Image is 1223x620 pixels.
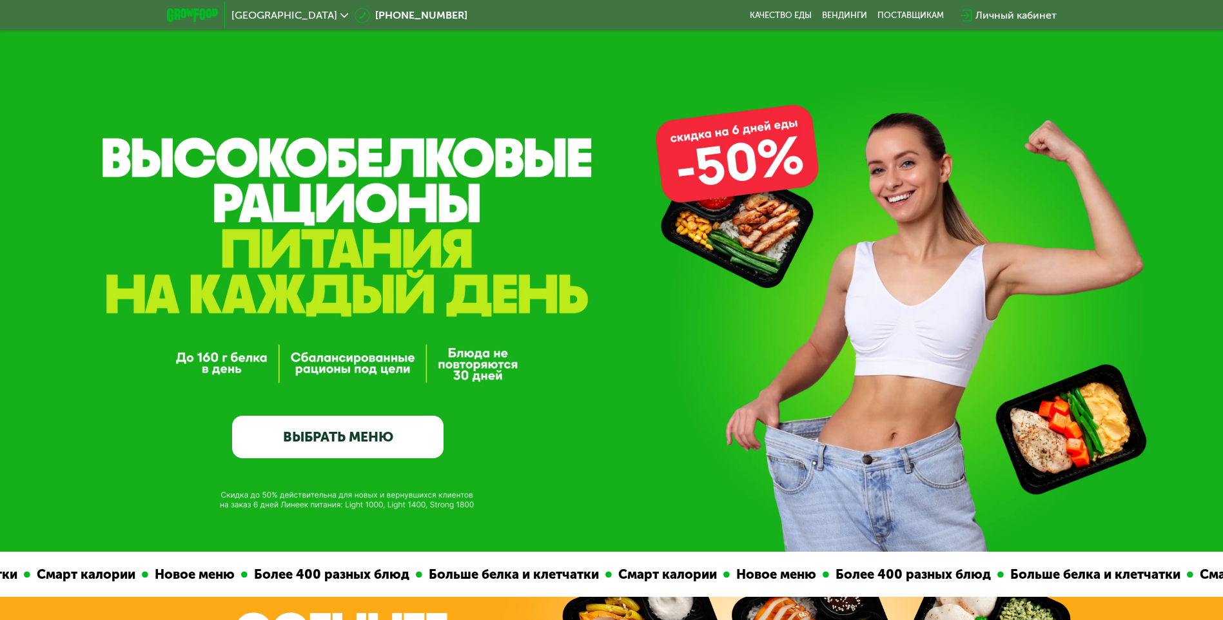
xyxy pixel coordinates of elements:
div: Смарт калории [494,565,606,585]
div: поставщикам [877,10,944,21]
a: [PHONE_NUMBER] [355,8,467,23]
span: [GEOGRAPHIC_DATA] [231,10,337,21]
a: Вендинги [822,10,867,21]
div: Более 400 разных блюд [130,565,298,585]
div: Новое меню [612,565,705,585]
a: ВЫБРАТЬ МЕНЮ [232,416,444,458]
div: Новое меню [31,565,124,585]
div: Более 400 разных блюд [712,565,880,585]
div: Личный кабинет [975,8,1057,23]
a: Качество еды [750,10,812,21]
div: Смарт калории [1076,565,1188,585]
div: Больше белка и клетчатки [886,565,1070,585]
div: Больше белка и клетчатки [305,565,488,585]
